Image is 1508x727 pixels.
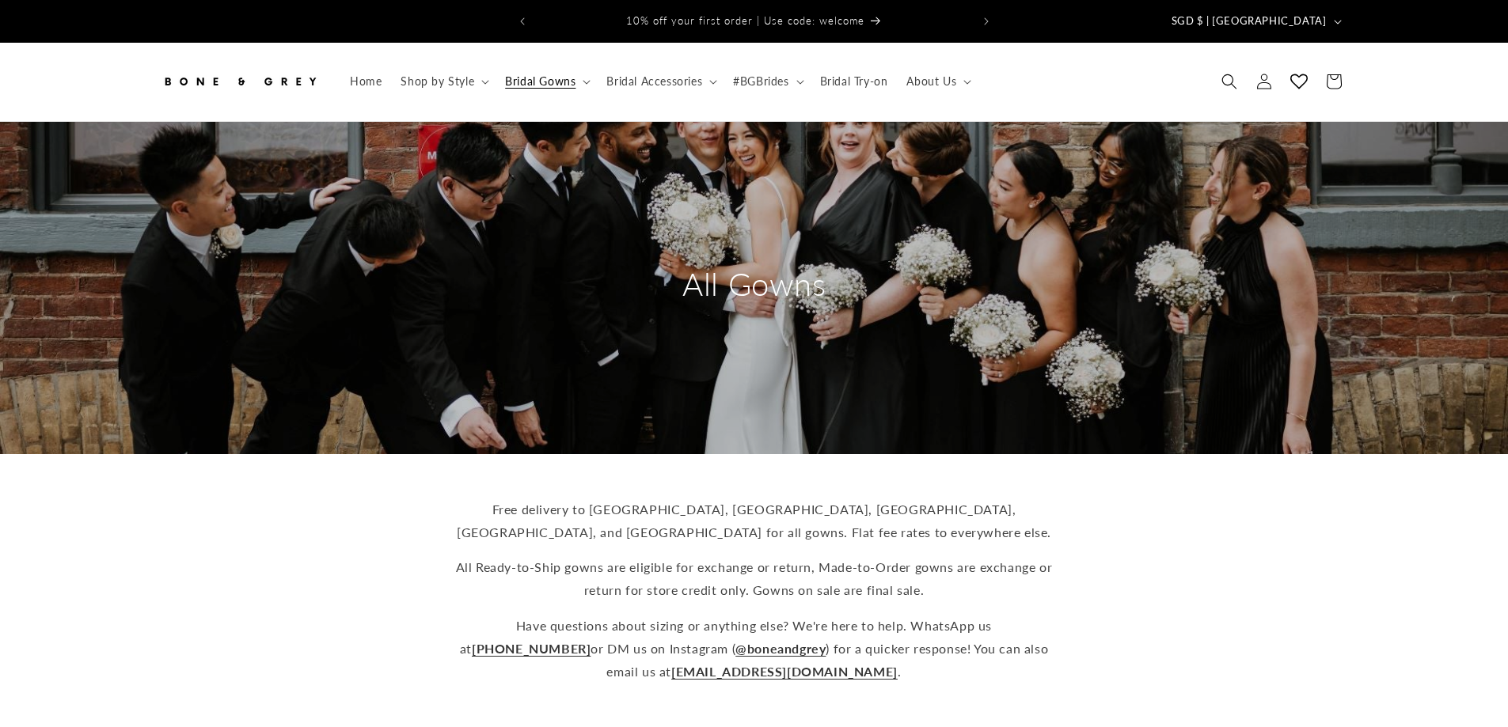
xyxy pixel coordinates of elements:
[340,65,391,98] a: Home
[906,74,956,89] span: About Us
[735,641,826,656] a: @boneandgrey
[724,65,810,98] summary: #BGBrides
[597,65,724,98] summary: Bridal Accessories
[401,74,474,89] span: Shop by Style
[350,74,382,89] span: Home
[606,74,702,89] span: Bridal Accessories
[505,74,575,89] span: Bridal Gowns
[446,556,1063,602] p: All Ready-to-Ship gowns are eligible for exchange or return, Made-to-Order gowns are exchange or ...
[820,74,888,89] span: Bridal Try-on
[811,65,898,98] a: Bridal Try-on
[496,65,597,98] summary: Bridal Gowns
[472,641,591,656] a: [PHONE_NUMBER]
[671,664,898,679] a: [EMAIL_ADDRESS][DOMAIN_NAME]
[154,59,325,105] a: Bone and Grey Bridal
[446,498,1063,544] p: Free delivery to [GEOGRAPHIC_DATA], [GEOGRAPHIC_DATA], [GEOGRAPHIC_DATA], [GEOGRAPHIC_DATA], and ...
[505,6,540,36] button: Previous announcement
[969,6,1004,36] button: Next announcement
[1172,13,1327,29] span: SGD $ | [GEOGRAPHIC_DATA]
[897,65,978,98] summary: About Us
[626,14,864,27] span: 10% off your first order | Use code: welcome
[446,615,1063,683] p: Have questions about sizing or anything else? We're here to help. WhatsApp us at or DM us on Inst...
[161,64,319,99] img: Bone and Grey Bridal
[733,74,788,89] span: #BGBrides
[1162,6,1348,36] button: SGD $ | [GEOGRAPHIC_DATA]
[604,263,905,305] h2: All Gowns
[391,65,496,98] summary: Shop by Style
[1212,64,1247,99] summary: Search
